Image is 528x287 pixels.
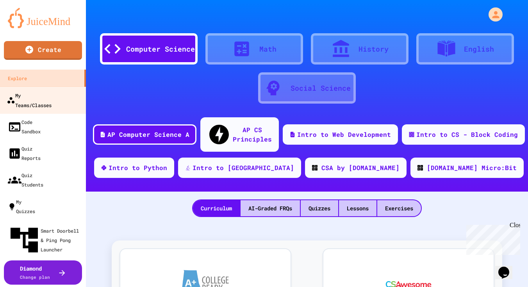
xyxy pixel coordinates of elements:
div: Intro to [GEOGRAPHIC_DATA] [193,163,294,172]
img: CODE_logo_RGB.png [312,165,318,170]
div: My Teams/Classes [7,90,52,109]
div: Math [259,44,276,54]
div: Quiz Reports [8,144,41,163]
div: [DOMAIN_NAME] Micro:Bit [427,163,517,172]
div: Curriculum [193,200,240,216]
div: Exercises [377,200,421,216]
div: Intro to CS - Block Coding [416,130,518,139]
div: Lessons [339,200,376,216]
div: Smart Doorbell & Ping Pong Launcher [8,224,83,257]
img: logo-orange.svg [8,8,78,28]
button: DiamondChange plan [4,260,82,285]
div: CSA by [DOMAIN_NAME] [321,163,400,172]
div: Intro to Python [109,163,167,172]
div: My Quizzes [8,197,35,216]
img: CODE_logo_RGB.png [417,165,423,170]
div: My Account [480,5,505,23]
div: Computer Science [126,44,195,54]
div: Chat with us now!Close [3,3,54,50]
div: History [359,44,389,54]
span: Change plan [20,274,50,280]
div: Code Sandbox [8,117,41,136]
div: Intro to Web Development [297,130,391,139]
div: Quiz Students [8,170,43,189]
div: Quizzes [301,200,338,216]
a: Create [4,41,82,60]
iframe: chat widget [463,222,520,255]
div: Explore [8,74,27,83]
iframe: chat widget [495,256,520,279]
div: AP Computer Science A [107,130,189,139]
div: Social Science [291,83,351,93]
div: English [464,44,494,54]
div: AP CS Principles [233,125,272,144]
div: AI-Graded FRQs [241,200,300,216]
div: Diamond [20,264,50,281]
